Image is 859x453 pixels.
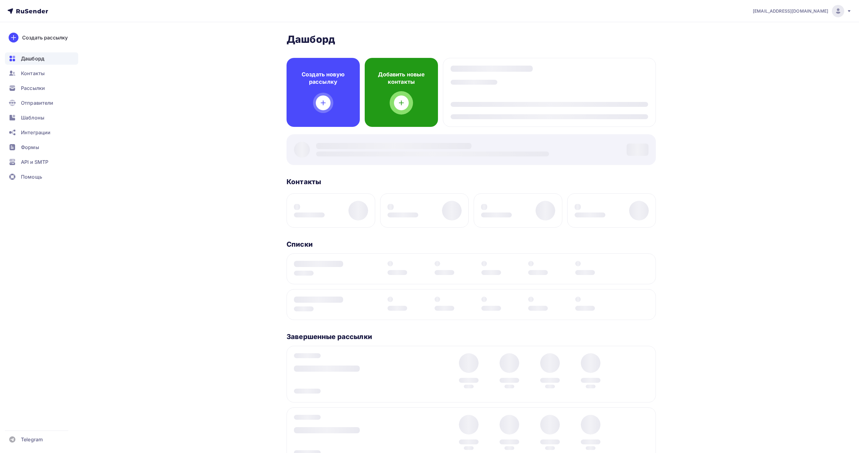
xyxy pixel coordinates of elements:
a: Шаблоны [5,111,78,124]
span: Отправители [21,99,54,107]
h4: Добавить новые контакты [375,71,428,86]
a: Контакты [5,67,78,79]
span: Контакты [21,70,45,77]
h3: Контакты [287,177,321,186]
h4: Создать новую рассылку [296,71,350,86]
span: API и SMTP [21,158,48,166]
span: Шаблоны [21,114,44,121]
span: Формы [21,144,39,151]
h3: Списки [287,240,313,249]
span: Интеграции [21,129,50,136]
a: Отправители [5,97,78,109]
a: Формы [5,141,78,153]
a: [EMAIL_ADDRESS][DOMAIN_NAME] [753,5,852,17]
span: Дашборд [21,55,44,62]
span: [EMAIL_ADDRESS][DOMAIN_NAME] [753,8,828,14]
span: Рассылки [21,84,45,92]
h2: Дашборд [287,33,656,46]
a: Дашборд [5,52,78,65]
div: Создать рассылку [22,34,68,41]
h3: Завершенные рассылки [287,332,372,341]
a: Рассылки [5,82,78,94]
span: Telegram [21,436,43,443]
span: Помощь [21,173,42,180]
